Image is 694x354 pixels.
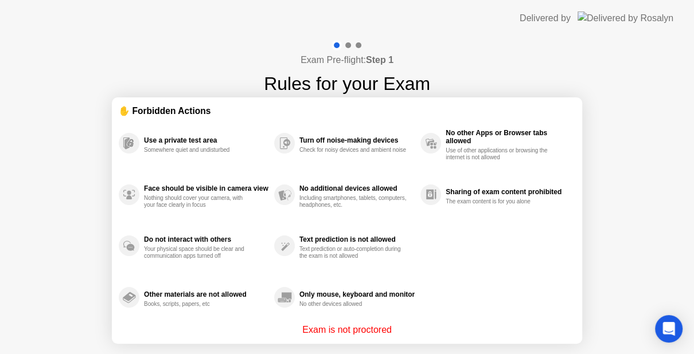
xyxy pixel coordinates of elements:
b: Step 1 [366,55,393,65]
div: Including smartphones, tablets, computers, headphones, etc. [299,195,408,209]
div: Face should be visible in camera view [144,184,268,192]
div: Open Intercom Messenger [655,315,683,343]
div: Sharing of exam content prohibited [446,188,570,196]
div: No other devices allowed [299,301,408,308]
p: Exam is not proctored [302,323,392,337]
div: Turn off noise-making devices [299,136,415,144]
div: The exam content is for you alone [446,198,554,205]
div: Books, scripts, papers, etc [144,301,252,308]
div: ✋ Forbidden Actions [119,104,575,117]
div: Your physical space should be clear and communication apps turned off [144,246,252,259]
div: Other materials are not allowed [144,290,268,298]
div: Use of other applications or browsing the internet is not allowed [446,147,554,161]
div: Nothing should cover your camera, with your face clearly in focus [144,195,252,209]
img: Delivered by Rosalyn [578,11,673,25]
div: Only mouse, keyboard and monitor [299,290,415,298]
div: Delivered by [520,11,571,25]
div: No other Apps or Browser tabs allowed [446,129,570,145]
div: Use a private test area [144,136,268,144]
h4: Exam Pre-flight: [301,53,393,67]
div: Do not interact with others [144,235,268,243]
div: Text prediction is not allowed [299,235,415,243]
div: Text prediction or auto-completion during the exam is not allowed [299,246,408,259]
div: Somewhere quiet and undisturbed [144,147,252,154]
h1: Rules for your Exam [264,70,430,97]
div: Check for noisy devices and ambient noise [299,147,408,154]
div: No additional devices allowed [299,184,415,192]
